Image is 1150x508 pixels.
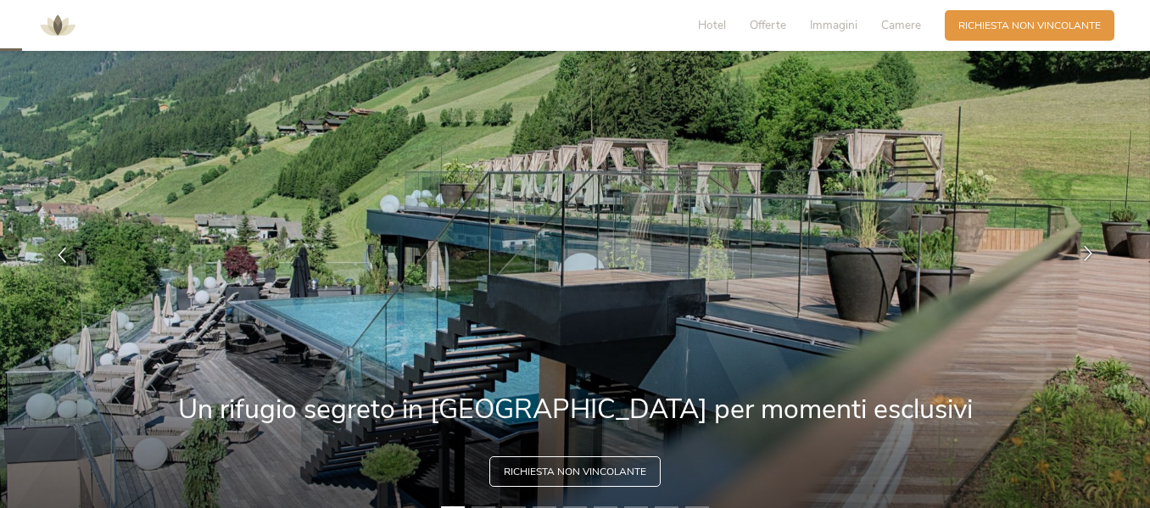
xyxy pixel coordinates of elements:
[810,17,857,33] span: Immagini
[504,465,646,479] span: Richiesta non vincolante
[698,17,726,33] span: Hotel
[750,17,786,33] span: Offerte
[881,17,921,33] span: Camere
[32,20,83,30] a: AMONTI & LUNARIS Wellnessresort
[958,19,1101,33] span: Richiesta non vincolante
